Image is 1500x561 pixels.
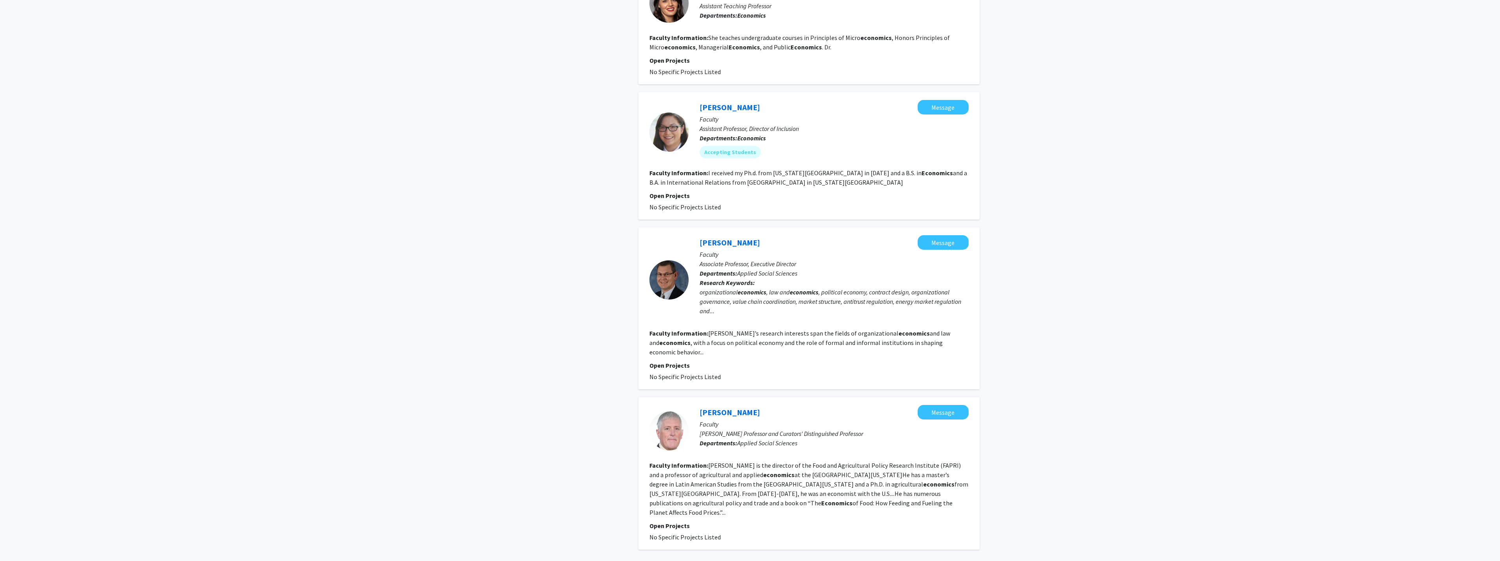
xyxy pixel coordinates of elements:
b: Faculty Information: [649,169,708,177]
b: Economics [922,169,953,177]
p: Open Projects [649,191,969,200]
p: Faculty [700,419,969,429]
b: economics [664,43,696,51]
mat-chip: Accepting Students [700,146,761,158]
fg-read-more: I received my Ph.d. from [US_STATE][GEOGRAPHIC_DATA] in [DATE] and a B.S. in and a B.A. in Intern... [649,169,967,186]
b: economics [923,480,955,488]
b: Departments: [700,11,737,19]
b: economics [738,288,766,296]
div: organizational , law and , political economy, contract design, organizational governance, value c... [700,287,969,316]
b: economics [790,288,818,296]
p: Associate Professor, Executive Director [700,259,969,269]
b: economics [763,471,795,479]
b: economics [659,339,691,347]
b: Economics [821,499,853,507]
button: Message Alyssa Carlson [918,100,969,114]
p: Assistant Professor, Director of Inclusion [700,124,969,133]
p: Open Projects [649,361,969,370]
b: Economics [737,11,766,19]
button: Message Michael Sykuta [918,235,969,250]
b: economics [860,34,892,42]
b: Faculty Information: [649,34,708,42]
fg-read-more: [PERSON_NAME] is the director of the Food and Agricultural Policy Research Institute (FAPRI) and ... [649,461,968,516]
span: No Specific Projects Listed [649,203,721,211]
b: Economics [729,43,760,51]
a: [PERSON_NAME] [700,238,760,247]
a: [PERSON_NAME] [700,407,760,417]
b: Faculty Information: [649,461,708,469]
p: [PERSON_NAME] Professor and Curators' Distinguished Professor [700,429,969,438]
b: Economics [737,134,766,142]
p: Faculty [700,250,969,259]
b: economics [898,329,930,337]
p: Open Projects [649,56,969,65]
span: No Specific Projects Listed [649,373,721,381]
b: Departments: [700,134,737,142]
span: Applied Social Sciences [737,439,797,447]
p: Assistant Teaching Professor [700,1,969,11]
p: Faculty [700,114,969,124]
fg-read-more: She teaches undergraduate courses in Principles of Micro , Honors Principles of Micro , Manageria... [649,34,950,51]
b: Departments: [700,439,737,447]
span: Applied Social Sciences [737,269,797,277]
span: No Specific Projects Listed [649,68,721,76]
p: Open Projects [649,521,969,530]
b: Faculty Information: [649,329,708,337]
b: Departments: [700,269,737,277]
b: Research Keywords: [700,279,755,287]
fg-read-more: [PERSON_NAME]’s research interests span the fields of organizational and law and , with a focus o... [649,329,950,356]
b: Economics [791,43,822,51]
iframe: Chat [6,526,33,555]
span: No Specific Projects Listed [649,533,721,541]
button: Message Patrick Westhoff [918,405,969,419]
a: [PERSON_NAME] [700,102,760,112]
